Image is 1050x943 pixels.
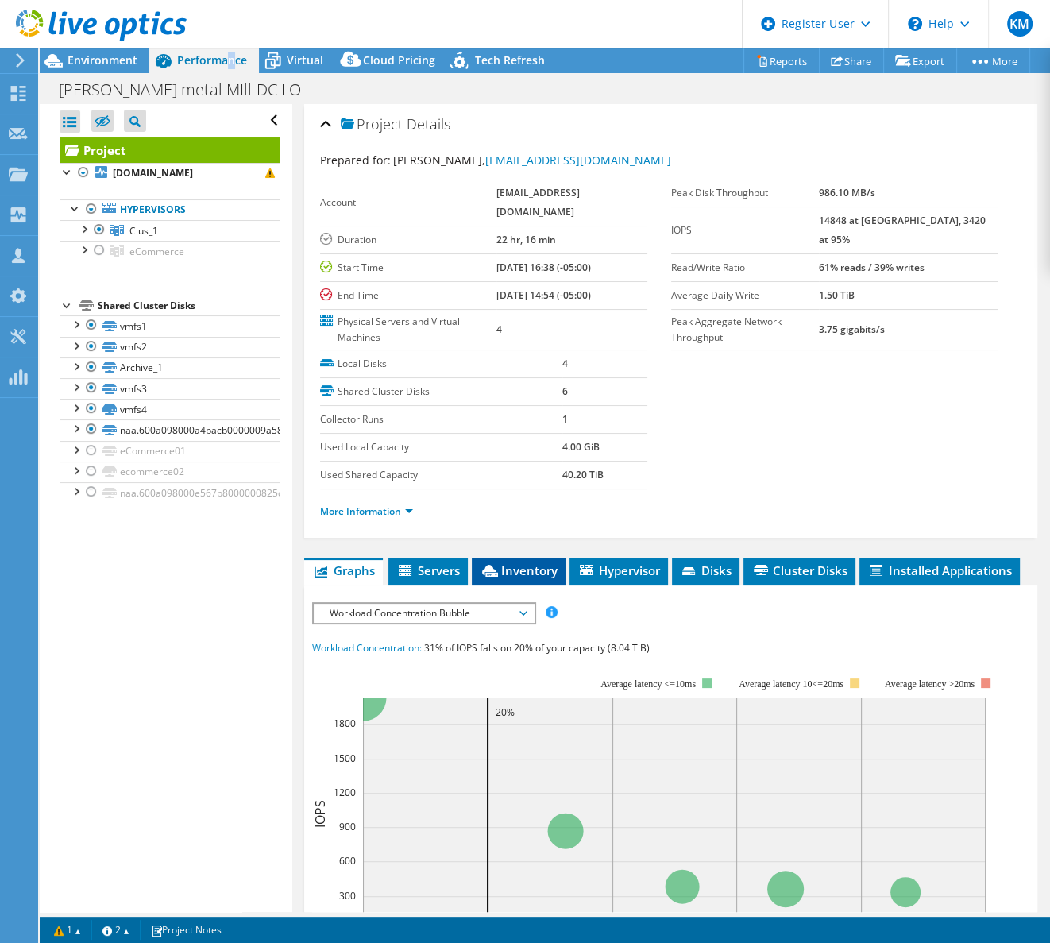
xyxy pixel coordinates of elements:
span: Graphs [312,562,375,578]
span: Disks [680,562,732,578]
label: Read/Write Ratio [671,260,820,276]
b: [EMAIL_ADDRESS][DOMAIN_NAME] [496,186,580,218]
tspan: Average latency 10<=20ms [739,678,843,690]
a: vmfs2 [60,337,280,357]
span: Hypervisor [577,562,660,578]
label: Used Local Capacity [320,439,562,455]
span: Servers [396,562,460,578]
b: 4 [496,323,502,336]
b: 40.20 TiB [562,468,604,481]
a: 1 [43,920,92,940]
b: [DATE] 14:54 (-05:00) [496,288,591,302]
label: Average Daily Write [671,288,820,303]
b: 1.50 TiB [819,288,855,302]
text: 900 [339,820,356,833]
b: [DOMAIN_NAME] [113,166,193,180]
label: Shared Cluster Disks [320,384,562,400]
a: vmfs1 [60,315,280,336]
text: IOPS [311,800,329,828]
label: Local Disks [320,356,562,372]
a: Share [819,48,884,73]
b: 986.10 MB/s [819,186,875,199]
text: 1500 [334,752,356,765]
span: Inventory [480,562,558,578]
a: More Information [320,504,413,518]
span: eCommerce [129,245,184,258]
a: Export [883,48,957,73]
span: Performance [177,52,247,68]
text: 600 [339,854,356,868]
span: KM [1007,11,1033,37]
span: Virtual [287,52,323,68]
b: 1 [562,412,568,426]
a: naa.600a098000e567b8000000825c0a3e7e [60,482,280,503]
span: Cloud Pricing [363,52,435,68]
span: Installed Applications [867,562,1012,578]
text: 20% [496,705,515,719]
a: vmfs3 [60,378,280,399]
text: Average latency >20ms [885,678,975,690]
a: ecommerce02 [60,462,280,482]
span: Details [407,114,450,133]
a: [DOMAIN_NAME] [60,163,280,184]
h1: [PERSON_NAME] metal MIll-DC LO [52,81,326,99]
a: More [956,48,1030,73]
span: Environment [68,52,137,68]
span: [PERSON_NAME], [393,153,671,168]
label: Used Shared Capacity [320,467,562,483]
span: Workload Concentration: [312,641,422,655]
a: Hypervisors [60,199,280,220]
a: Reports [743,48,820,73]
span: Cluster Disks [751,562,847,578]
label: Collector Runs [320,412,562,427]
label: Physical Servers and Virtual Machines [320,314,496,346]
b: 4 [562,357,568,370]
a: Project Notes [140,920,233,940]
b: 61% reads / 39% writes [819,261,925,274]
a: Clus_1 [60,220,280,241]
a: naa.600a098000a4bacb0000009a58b98cb3 [60,419,280,440]
span: Clus_1 [129,224,158,238]
div: Shared Cluster Disks [98,296,280,315]
a: 2 [91,920,141,940]
b: 22 hr, 16 min [496,233,556,246]
b: [DATE] 16:38 (-05:00) [496,261,591,274]
a: eCommerce [60,241,280,261]
a: eCommerce01 [60,441,280,462]
text: 300 [339,889,356,902]
b: 6 [562,385,568,398]
a: Project [60,137,280,163]
tspan: Average latency <=10ms [600,678,696,690]
b: 14848 at [GEOGRAPHIC_DATA], 3420 at 95% [819,214,986,246]
label: Duration [320,232,496,248]
span: Workload Concentration Bubble [322,604,526,623]
label: Prepared for: [320,153,391,168]
label: End Time [320,288,496,303]
label: Peak Aggregate Network Throughput [671,314,820,346]
label: Start Time [320,260,496,276]
label: Account [320,195,496,211]
a: Archive_1 [60,357,280,378]
span: Project [341,117,403,133]
a: [EMAIL_ADDRESS][DOMAIN_NAME] [485,153,671,168]
a: vmfs4 [60,399,280,419]
text: 1200 [334,786,356,799]
b: 4.00 GiB [562,440,600,454]
svg: \n [908,17,922,31]
label: Peak Disk Throughput [671,185,820,201]
span: Tech Refresh [475,52,545,68]
label: IOPS [671,222,820,238]
b: 3.75 gigabits/s [819,323,885,336]
span: 31% of IOPS falls on 20% of your capacity (8.04 TiB) [424,641,650,655]
text: 1800 [334,717,356,730]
